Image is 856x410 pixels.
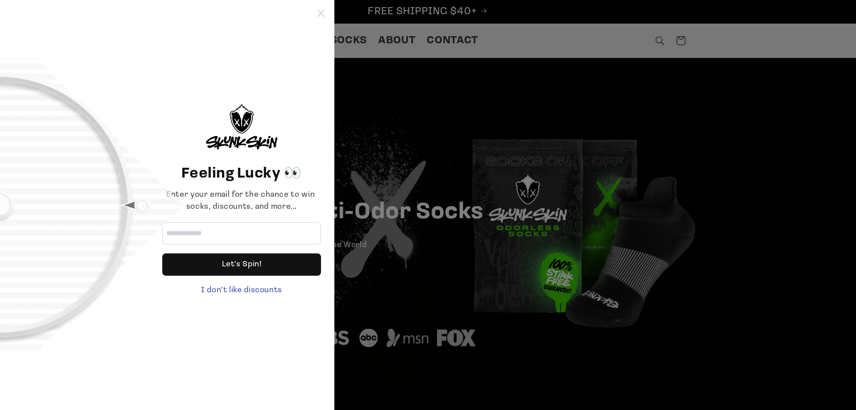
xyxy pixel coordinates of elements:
[206,104,277,149] img: logo
[162,163,321,185] header: Feeling Lucky 👀
[162,253,321,276] div: Let's Spin!
[222,253,262,276] div: Let's Spin!
[162,189,321,213] div: Enter your email for the chance to win socks, discounts, and more...
[162,285,321,297] div: I don't like discounts
[162,222,321,244] input: Email address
